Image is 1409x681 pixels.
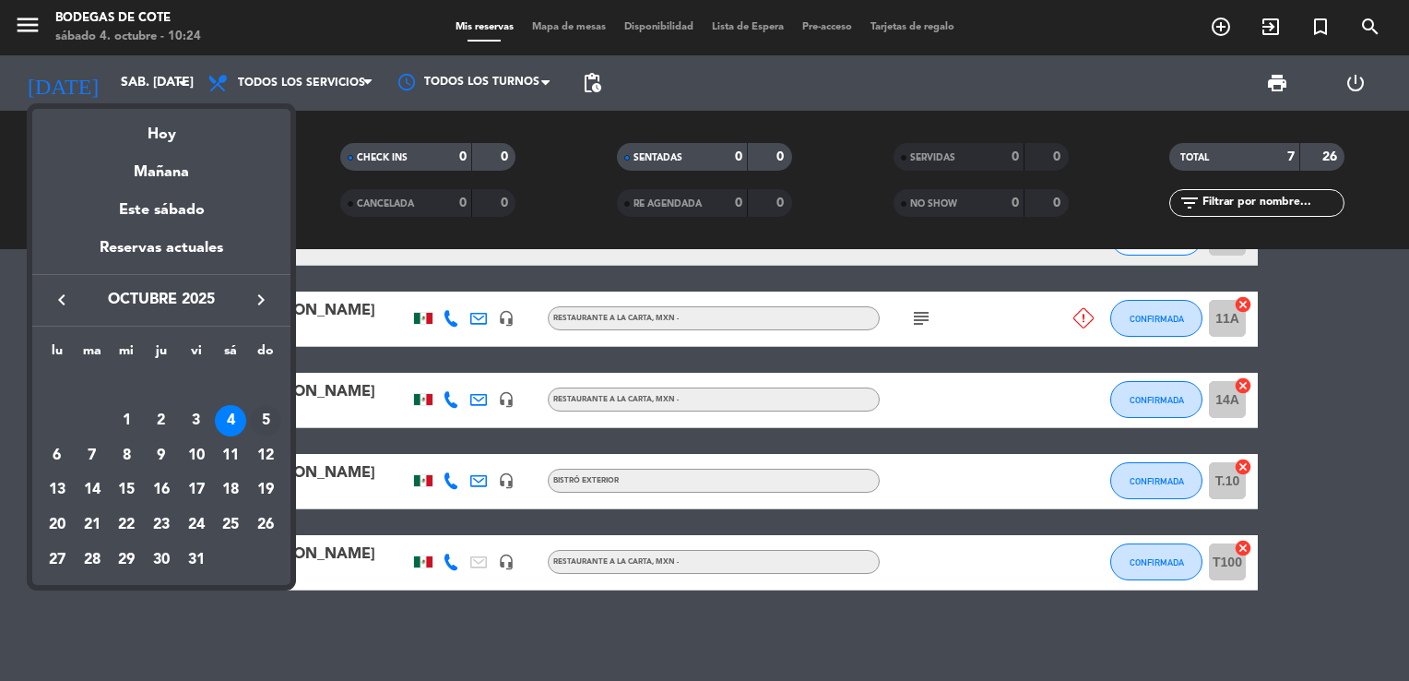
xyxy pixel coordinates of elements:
th: miércoles [109,340,144,369]
th: jueves [144,340,179,369]
div: 20 [41,509,73,541]
td: 24 de octubre de 2025 [179,508,214,543]
td: 15 de octubre de 2025 [109,472,144,508]
div: 2 [146,405,177,436]
div: 29 [111,544,142,576]
td: OCT. [40,368,283,403]
td: 27 de octubre de 2025 [40,543,75,578]
td: 4 de octubre de 2025 [214,403,249,438]
td: 2 de octubre de 2025 [144,403,179,438]
td: 10 de octubre de 2025 [179,438,214,473]
td: 21 de octubre de 2025 [75,508,110,543]
div: Hoy [32,109,290,147]
i: keyboard_arrow_right [250,289,272,311]
div: 25 [215,509,246,541]
div: Mañana [32,147,290,185]
div: 19 [250,474,281,506]
div: Este sábado [32,185,290,236]
th: lunes [40,340,75,369]
div: 17 [181,474,212,506]
td: 29 de octubre de 2025 [109,543,144,578]
div: 31 [181,544,212,576]
div: 5 [250,405,281,436]
td: 23 de octubre de 2025 [144,508,179,543]
td: 22 de octubre de 2025 [109,508,144,543]
button: keyboard_arrow_right [244,288,278,312]
div: 11 [215,440,246,472]
td: 18 de octubre de 2025 [214,472,249,508]
td: 25 de octubre de 2025 [214,508,249,543]
i: keyboard_arrow_left [51,289,73,311]
td: 3 de octubre de 2025 [179,403,214,438]
div: 15 [111,474,142,506]
div: 12 [250,440,281,472]
td: 14 de octubre de 2025 [75,472,110,508]
th: domingo [248,340,283,369]
td: 16 de octubre de 2025 [144,472,179,508]
div: 18 [215,474,246,506]
td: 9 de octubre de 2025 [144,438,179,473]
div: 30 [146,544,177,576]
td: 31 de octubre de 2025 [179,543,214,578]
span: octubre 2025 [78,288,244,312]
div: 22 [111,509,142,541]
div: 26 [250,509,281,541]
td: 12 de octubre de 2025 [248,438,283,473]
td: 7 de octubre de 2025 [75,438,110,473]
div: 6 [41,440,73,472]
td: 30 de octubre de 2025 [144,543,179,578]
div: 23 [146,509,177,541]
div: 9 [146,440,177,472]
td: 28 de octubre de 2025 [75,543,110,578]
div: 28 [77,544,108,576]
div: 14 [77,474,108,506]
td: 19 de octubre de 2025 [248,472,283,508]
th: martes [75,340,110,369]
td: 11 de octubre de 2025 [214,438,249,473]
td: 13 de octubre de 2025 [40,472,75,508]
td: 8 de octubre de 2025 [109,438,144,473]
div: 7 [77,440,108,472]
td: 26 de octubre de 2025 [248,508,283,543]
td: 20 de octubre de 2025 [40,508,75,543]
button: keyboard_arrow_left [45,288,78,312]
div: 13 [41,474,73,506]
div: 10 [181,440,212,472]
td: 6 de octubre de 2025 [40,438,75,473]
td: 17 de octubre de 2025 [179,472,214,508]
div: 4 [215,405,246,436]
th: viernes [179,340,214,369]
div: 27 [41,544,73,576]
div: 1 [111,405,142,436]
div: 16 [146,474,177,506]
div: 24 [181,509,212,541]
td: 1 de octubre de 2025 [109,403,144,438]
div: Reservas actuales [32,236,290,274]
div: 8 [111,440,142,472]
div: 3 [181,405,212,436]
th: sábado [214,340,249,369]
div: 21 [77,509,108,541]
td: 5 de octubre de 2025 [248,403,283,438]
